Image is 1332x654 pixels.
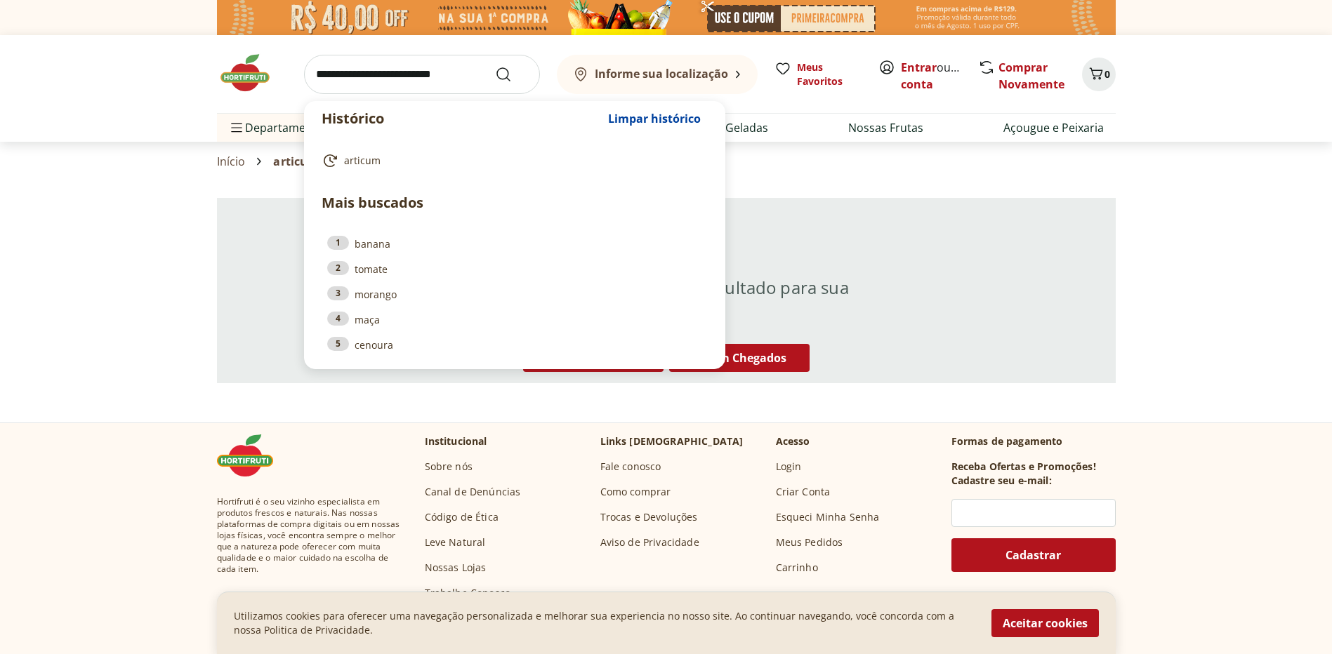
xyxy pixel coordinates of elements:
span: ou [901,59,963,93]
a: Criar Conta [776,485,831,499]
h3: Cadastre seu e-mail: [951,474,1052,488]
span: Departamentos [228,111,329,145]
a: Código de Ética [425,510,499,524]
a: 4maça [327,312,702,327]
p: Histórico [322,109,601,128]
button: Submit Search [495,66,529,83]
div: 2 [327,261,349,275]
a: Fale conosco [600,460,661,474]
button: Cadastrar [951,538,1116,572]
img: Hortifruti [217,434,287,476]
h3: Receba Ofertas e Promoções! [951,460,1096,474]
img: Hortifruti [217,52,287,94]
button: Aceitar cookies [991,609,1099,637]
a: articum [322,152,702,169]
span: Hortifruti é o seu vizinho especialista em produtos frescos e naturais. Nas nossas plataformas de... [217,496,402,575]
div: 1 [327,236,349,250]
a: Nossas Frutas [848,119,923,136]
a: Meus Pedidos [776,535,843,549]
a: Carrinho [776,561,818,575]
span: Cadastrar [1005,549,1061,561]
a: Criar conta [901,60,978,92]
div: 4 [327,312,349,326]
button: Limpar histórico [601,102,708,135]
a: 2tomate [327,261,702,276]
p: Links [DEMOGRAPHIC_DATA] [600,434,744,448]
a: Entrar [901,60,937,75]
button: Informe sua localização [557,55,758,94]
a: Leve Natural [425,535,486,549]
span: Recém Chegados [692,350,786,366]
a: 1banana [327,236,702,251]
button: Menu [228,111,245,145]
a: Esqueci Minha Senha [776,510,880,524]
a: Início [217,155,246,168]
button: Recém Chegados [669,344,810,372]
a: Açougue e Peixaria [1003,119,1104,136]
div: 5 [327,337,349,351]
button: Carrinho [1082,58,1116,91]
a: Trocas e Devoluções [600,510,698,524]
a: Comprar Novamente [998,60,1064,92]
p: Utilizamos cookies para oferecer uma navegação personalizada e melhorar sua experiencia no nosso ... [234,609,975,637]
input: search [304,55,540,94]
a: Canal de Denúncias [425,485,521,499]
b: Informe sua localização [595,66,728,81]
a: Trabalhe Conosco [425,586,511,600]
a: 3morango [327,286,702,302]
div: 3 [327,286,349,300]
span: Meus Favoritos [797,60,862,88]
a: Como comprar [600,485,671,499]
p: Acesso [776,434,810,448]
span: Limpar histórico [608,113,701,124]
a: Meus Favoritos [774,60,862,88]
a: Aviso de Privacidade [600,535,699,549]
span: articum [344,154,381,168]
p: Institucional [425,434,487,448]
a: Sobre nós [425,460,473,474]
a: 5cenoura [327,337,702,352]
a: Nossas Lojas [425,561,487,575]
p: Mais buscados [322,192,708,213]
p: Formas de pagamento [951,434,1116,448]
span: 0 [1104,67,1110,81]
span: articum [273,155,319,168]
a: Login [776,460,802,474]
